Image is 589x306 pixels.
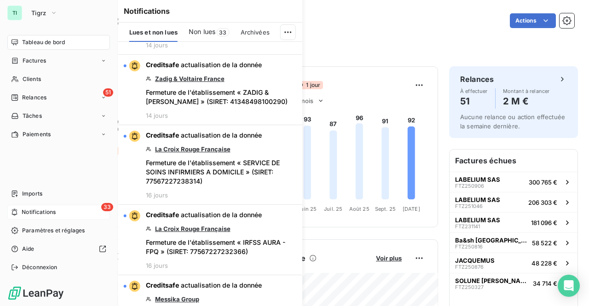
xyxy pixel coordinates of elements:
img: Logo LeanPay [7,286,64,300]
div: TI [7,6,22,20]
span: FTZ251046 [455,203,483,209]
button: Creditsafe actualisation de la donnéeZadig & Voltaire FranceFermeture de l'établissement « ZADIG ... [118,55,302,125]
span: LABELIUM SAS [455,216,500,224]
span: Voir plus [376,254,402,262]
a: La Croix Rouge Française [155,145,231,153]
span: Déconnexion [22,263,58,271]
span: 16 jours [146,191,168,199]
span: Fermeture de l'établissement « SERVICE DE SOINS INFIRMIERS A DOMICILE » (SIRET: 77567227238314) [146,158,297,186]
span: Lues et non lues [129,29,178,36]
button: JACQUEMUSFTZ25087648 228 € [450,253,577,273]
span: Factures [23,57,46,65]
div: Open Intercom Messenger [558,275,580,297]
span: Aucune relance ou action effectuée la semaine dernière. [460,113,565,130]
span: FTZ250327 [455,284,484,290]
span: LABELIUM SAS [455,196,500,203]
tspan: Août 25 [349,206,370,212]
span: Creditsafe [146,211,179,219]
h6: Relances [460,74,494,85]
span: Ba&sh [GEOGRAPHIC_DATA] [455,237,528,244]
span: Imports [22,190,42,198]
span: actualisation de la donnée [181,61,262,69]
a: Zadig & Voltaire France [155,75,225,82]
span: Paramètres et réglages [22,226,85,235]
button: SOLUNE [PERSON_NAME]FTZ25032734 714 € [450,273,577,293]
span: Fermeture de l'établissement « ZADIG & [PERSON_NAME] » (SIRET: 41348498100290) [146,88,297,106]
span: 16 jours [146,262,168,269]
span: Creditsafe [146,281,179,289]
h6: Factures échues [450,150,577,172]
span: Fermeture de l'établissement « IRFSS AURA - FPQ » (SIRET: 77567227232366) [146,238,297,256]
span: 14 jours [146,112,168,119]
span: Creditsafe [146,61,179,69]
span: 33 [216,28,229,36]
span: 300 765 € [529,179,557,186]
h4: 51 [460,94,488,109]
span: Relances [22,93,46,102]
a: La Croix Rouge Française [155,225,231,232]
span: Non lues [189,27,215,36]
button: LABELIUM SASFTZ250906300 765 € [450,172,577,192]
span: actualisation de la donnée [181,211,262,219]
tspan: Sept. 25 [375,206,396,212]
span: 51 [103,88,113,97]
span: 206 303 € [528,199,557,206]
span: Aide [22,245,35,253]
span: Montant à relancer [503,88,550,94]
span: Tableau de bord [22,38,65,46]
span: 48 228 € [531,260,557,267]
button: Actions [510,13,556,28]
h6: Notifications [124,6,297,17]
button: Creditsafe actualisation de la donnéeLa Croix Rouge FrançaiseFermeture de l'établissement « IRFSS... [118,205,302,275]
button: LABELIUM SASFTZ231141181 096 € [450,212,577,232]
span: Paiements [23,130,51,139]
span: 33 [101,203,113,211]
button: Creditsafe actualisation de la donnéeLa Croix Rouge FrançaiseFermeture de l'établissement « SERVI... [118,125,302,205]
span: actualisation de la donnée [181,281,262,289]
tspan: Juin 25 [298,206,317,212]
a: Messika Group [155,295,199,303]
span: SOLUNE [PERSON_NAME] [455,277,529,284]
span: 181 096 € [531,219,557,226]
button: LABELIUM SASFTZ251046206 303 € [450,192,577,212]
span: 34 714 € [533,280,557,287]
a: Aide [7,242,110,256]
h4: 2 M € [503,94,550,109]
span: Notifications [22,208,56,216]
span: Tigrz [31,9,46,17]
button: Ba&sh [GEOGRAPHIC_DATA]FTZ25081658 522 € [450,232,577,253]
span: Clients [23,75,41,83]
span: actualisation de la donnée [181,131,262,139]
span: Creditsafe [146,131,179,139]
span: 14 jours [146,41,168,49]
span: LABELIUM SAS [455,176,500,183]
tspan: Juil. 25 [324,206,342,212]
span: 1 jour [296,81,323,89]
span: Archivées [241,29,270,36]
span: 58 522 € [532,239,557,247]
tspan: [DATE] [403,206,420,212]
span: FTZ250876 [455,264,484,270]
span: JACQUEMUS [455,257,495,264]
span: À effectuer [460,88,488,94]
span: FTZ250906 [455,183,484,189]
span: FTZ231141 [455,224,480,229]
button: Voir plus [373,254,404,262]
span: FTZ250816 [455,244,483,249]
span: Tâches [23,112,42,120]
